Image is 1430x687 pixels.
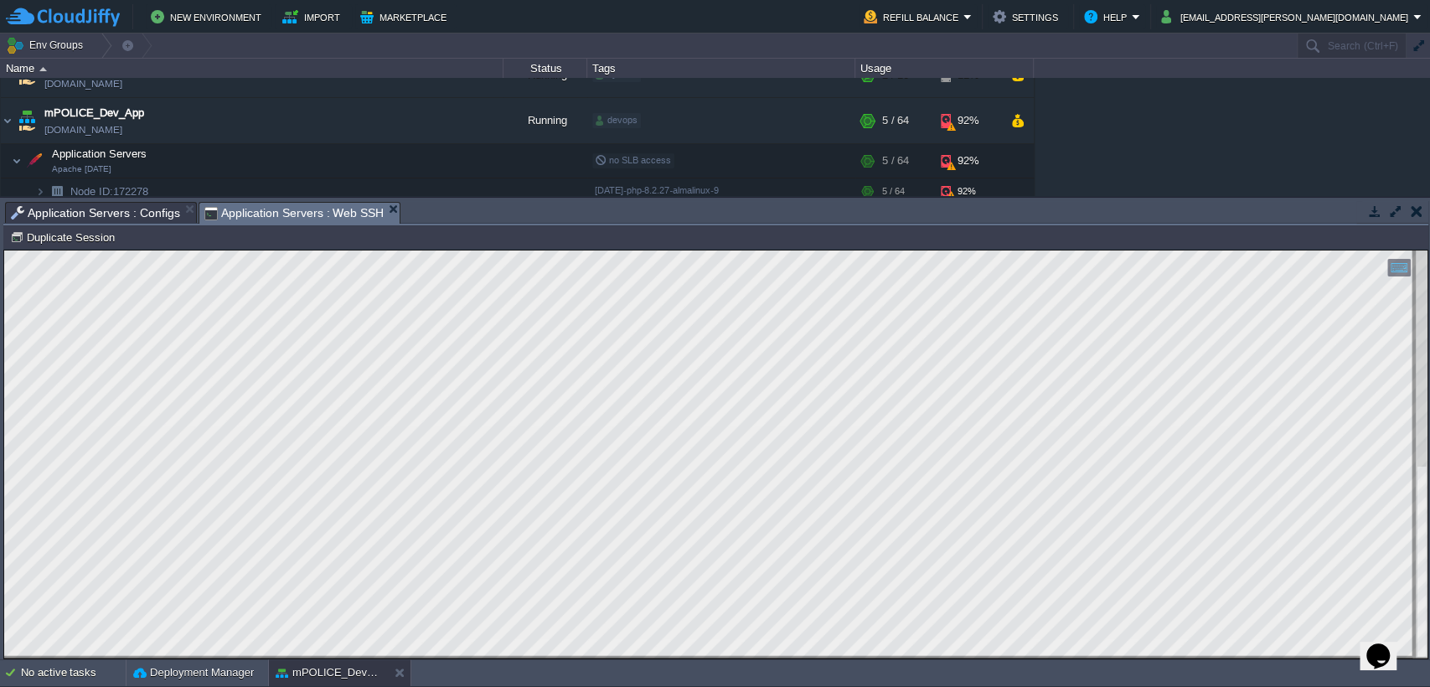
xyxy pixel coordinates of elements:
[12,144,22,178] img: AMDAwAAAACH5BAEAAAAALAAAAAABAAEAAAICRAEAOw==
[23,144,46,178] img: AMDAwAAAACH5BAEAAAAALAAAAAABAAEAAAICRAEAOw==
[70,185,113,198] span: Node ID:
[11,203,180,223] span: Application Servers : Configs
[595,185,719,195] span: [DATE]-php-8.2.27-almalinux-9
[595,155,671,165] span: no SLB access
[941,144,995,178] div: 92%
[44,121,122,138] a: [DOMAIN_NAME]
[1084,7,1132,27] button: Help
[39,67,47,71] img: AMDAwAAAACH5BAEAAAAALAAAAAABAAEAAAICRAEAOw==
[35,178,45,204] img: AMDAwAAAACH5BAEAAAAALAAAAAABAAEAAAICRAEAOw==
[588,59,854,78] div: Tags
[1,98,14,143] img: AMDAwAAAACH5BAEAAAAALAAAAAABAAEAAAICRAEAOw==
[10,230,120,245] button: Duplicate Session
[204,203,385,224] span: Application Servers : Web SSH
[276,664,381,681] button: mPOLICE_Dev_App
[282,7,345,27] button: Import
[1360,620,1413,670] iframe: chat widget
[52,164,111,174] span: Apache [DATE]
[44,75,122,92] a: [DOMAIN_NAME]
[44,105,144,121] a: mPOLICE_Dev_App
[360,7,452,27] button: Marketplace
[993,7,1063,27] button: Settings
[45,178,69,204] img: AMDAwAAAACH5BAEAAAAALAAAAAABAAEAAAICRAEAOw==
[50,147,149,160] a: Application ServersApache [DATE]
[151,7,266,27] button: New Environment
[2,59,503,78] div: Name
[864,7,963,27] button: Refill Balance
[592,113,641,128] div: devops
[50,147,149,161] span: Application Servers
[6,34,89,57] button: Env Groups
[856,59,1033,78] div: Usage
[1161,7,1413,27] button: [EMAIL_ADDRESS][PERSON_NAME][DOMAIN_NAME]
[133,664,254,681] button: Deployment Manager
[6,7,120,28] img: CloudJiffy
[941,178,995,204] div: 92%
[503,98,587,143] div: Running
[21,659,126,686] div: No active tasks
[882,98,909,143] div: 5 / 64
[941,98,995,143] div: 92%
[882,144,909,178] div: 5 / 64
[69,184,151,199] a: Node ID:172278
[69,184,151,199] span: 172278
[504,59,586,78] div: Status
[882,178,905,204] div: 5 / 64
[15,98,39,143] img: AMDAwAAAACH5BAEAAAAALAAAAAABAAEAAAICRAEAOw==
